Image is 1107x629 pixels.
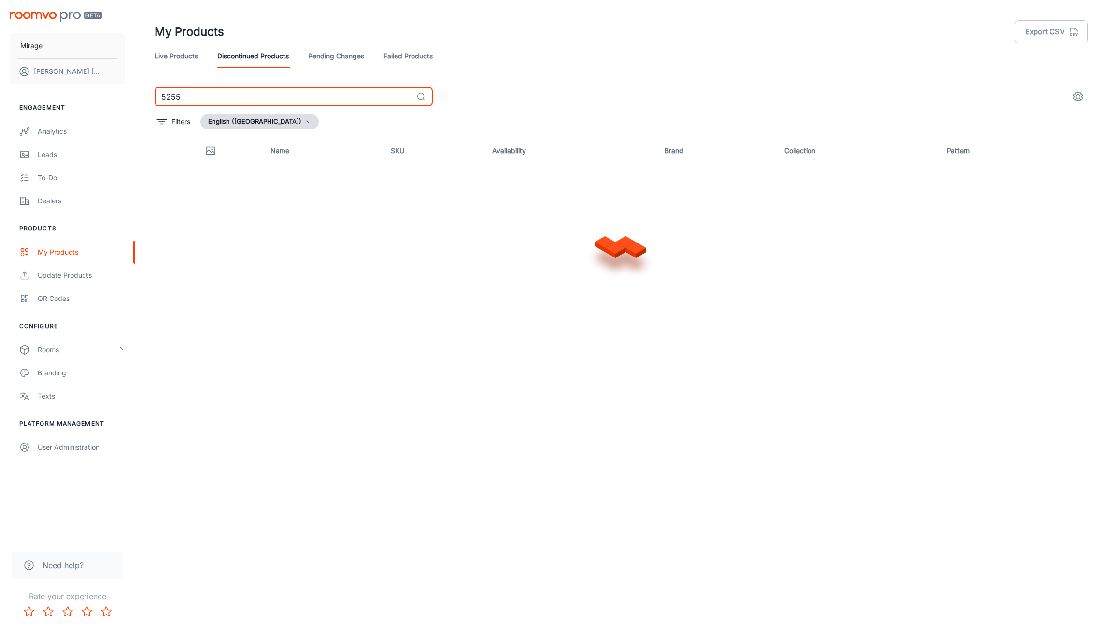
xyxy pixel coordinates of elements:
button: Rate 4 star [77,602,97,621]
p: [PERSON_NAME] [PERSON_NAME] [34,66,102,77]
div: Texts [38,391,125,401]
th: Name [263,137,383,164]
div: QR Codes [38,293,125,304]
p: Filters [171,116,190,127]
a: Live Products [155,44,198,68]
h1: My Products [155,23,224,41]
button: Mirage [10,33,125,58]
div: Leads [38,149,125,160]
div: Update Products [38,270,125,281]
span: Need help? [43,559,84,571]
button: Rate 1 star [19,602,39,621]
button: English ([GEOGRAPHIC_DATA]) [200,114,319,129]
a: Failed Products [383,44,433,68]
button: Export CSV [1015,20,1088,43]
button: Rate 2 star [39,602,58,621]
input: Search [155,87,412,106]
a: Discontinued Products [217,44,289,68]
th: Availability [484,137,657,164]
th: Pattern [939,137,1088,164]
img: Roomvo PRO Beta [10,12,102,22]
th: SKU [383,137,484,164]
svg: Thumbnail [205,145,216,157]
a: Pending Changes [308,44,364,68]
th: Collection [777,137,939,164]
th: Brand [657,137,777,164]
div: My Products [38,247,125,257]
div: Rooms [38,344,117,355]
button: Rate 3 star [58,602,77,621]
button: settings [1068,87,1088,106]
div: User Administration [38,442,125,453]
div: Analytics [38,126,125,137]
div: Dealers [38,196,125,206]
p: Mirage [20,41,43,51]
button: [PERSON_NAME] [PERSON_NAME] [10,59,125,84]
button: filter [155,114,193,129]
div: Branding [38,368,125,378]
button: Rate 5 star [97,602,116,621]
p: Rate your experience [8,590,127,602]
div: To-do [38,172,125,183]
